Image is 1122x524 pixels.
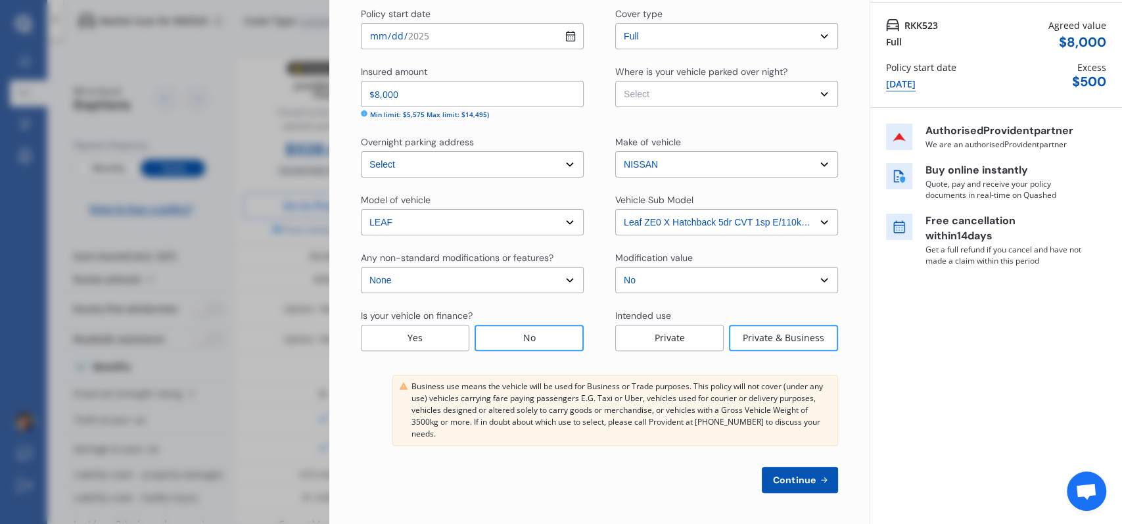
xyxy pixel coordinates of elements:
div: Where is your vehicle parked over night? [615,65,787,78]
button: Continue [762,467,838,493]
p: Authorised Provident partner [925,124,1083,139]
span: RKK523 [904,18,938,32]
div: Model of vehicle [361,193,431,206]
input: Enter insured amount [361,81,584,107]
div: Full [886,35,902,49]
div: Business use means the vehicle will be used for Business or Trade purposes. This policy will not ... [411,381,832,440]
p: Buy online instantly [925,163,1083,178]
div: Intended use [615,309,671,322]
div: Private [615,325,724,351]
img: free cancel icon [886,214,912,240]
div: $ 8,000 [1059,35,1106,50]
p: Get a full refund if you cancel and have not made a claim within this period [925,244,1083,266]
div: Cover type [615,7,663,20]
span: Continue [770,475,818,485]
p: We are an authorised Provident partner [925,139,1083,150]
p: Free cancellation within 14 days [925,214,1083,244]
input: dd / mm / yyyy [361,23,584,49]
div: Policy start date [361,7,431,20]
div: Excess [1077,60,1106,74]
div: Policy start date [886,60,956,74]
div: Any non-standard modifications or features? [361,251,553,264]
div: No [475,325,584,351]
div: Modification value [615,251,693,264]
div: $ 500 [1072,74,1106,89]
div: Min limit: $5,575 Max limit: $14,495) [370,110,489,120]
div: Overnight parking address [361,135,474,149]
img: insurer icon [886,124,912,150]
div: Private & Business [729,325,838,351]
div: Open chat [1067,471,1106,511]
div: [DATE] [886,77,916,91]
div: Is your vehicle on finance? [361,309,473,322]
div: Make of vehicle [615,135,681,149]
div: Yes [361,325,469,351]
div: Agreed value [1048,18,1106,32]
p: Quote, pay and receive your policy documents in real-time on Quashed [925,178,1083,201]
div: Vehicle Sub Model [615,193,693,206]
img: buy online icon [886,163,912,189]
div: Insured amount [361,65,427,78]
